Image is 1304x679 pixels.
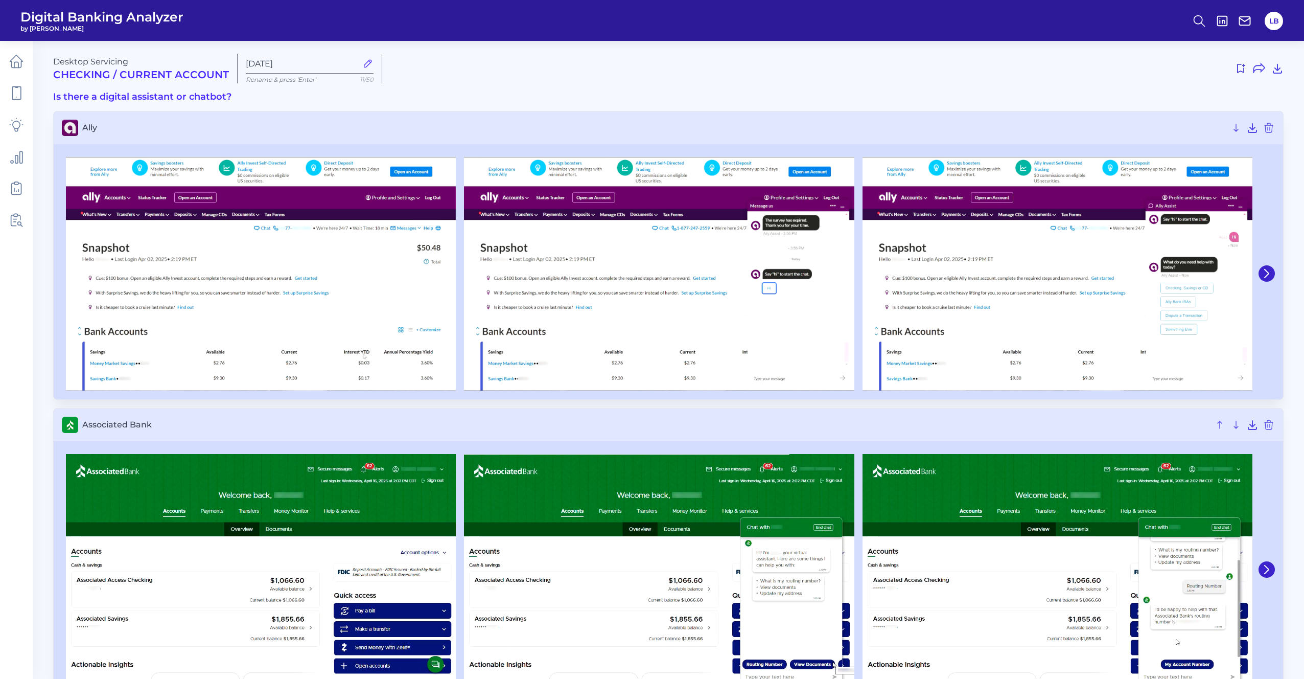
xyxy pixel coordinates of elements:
div: Desktop Servicing [53,57,229,81]
span: 11/50 [360,76,374,83]
h3: Is there a digital assistant or chatbot? [53,92,1284,103]
img: Ally [464,157,854,391]
span: Ally [82,123,1226,132]
h2: Checking / Current Account [53,69,229,81]
span: Digital Banking Analyzer [20,9,183,25]
img: Ally [863,157,1252,391]
button: LB [1265,12,1283,30]
span: Associated Bank [82,420,1209,429]
img: Ally [66,157,456,391]
span: by [PERSON_NAME] [20,25,183,32]
p: Rename & press 'Enter' [246,76,374,83]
